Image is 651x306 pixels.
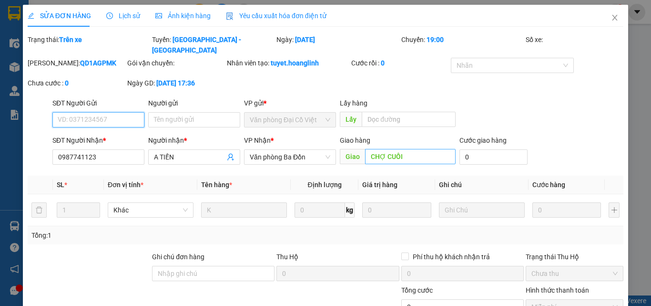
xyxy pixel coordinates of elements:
[52,98,144,108] div: SĐT Người Gửi
[435,176,529,194] th: Ghi chú
[31,202,47,218] button: delete
[148,135,240,146] div: Người nhận
[365,149,456,164] input: Dọc đường
[59,36,82,43] b: Trên xe
[525,34,624,55] div: Số xe:
[201,202,287,218] input: VD: Bàn, Ghế
[127,58,225,68] div: Gói vận chuyển:
[244,137,271,144] span: VP Nhận
[31,230,252,241] div: Tổng: 1
[155,12,211,20] span: Ảnh kiện hàng
[362,181,397,189] span: Giá trị hàng
[227,58,349,68] div: Nhân viên tạo:
[340,99,367,107] span: Lấy hàng
[28,12,34,19] span: edit
[201,181,232,189] span: Tên hàng
[295,36,315,43] b: [DATE]
[459,137,507,144] label: Cước giao hàng
[65,79,69,87] b: 0
[531,266,618,281] span: Chưa thu
[113,203,188,217] span: Khác
[28,12,91,20] span: SỬA ĐƠN HÀNG
[156,79,195,87] b: [DATE] 17:36
[148,98,240,108] div: Người gửi
[244,98,336,108] div: VP gửi
[106,12,113,19] span: clock-circle
[152,266,275,281] input: Ghi chú đơn hàng
[152,253,204,261] label: Ghi chú đơn hàng
[250,113,330,127] span: Văn phòng Đại Cồ Việt
[351,58,449,68] div: Cước rồi :
[152,36,241,54] b: [GEOGRAPHIC_DATA] - [GEOGRAPHIC_DATA]
[400,34,525,55] div: Chuyến:
[601,5,628,32] button: Close
[526,252,623,262] div: Trạng thái Thu Hộ
[28,78,125,88] div: Chưa cước :
[340,112,362,127] span: Lấy
[611,14,619,21] span: close
[409,252,494,262] span: Phí thu hộ khách nhận trả
[226,12,234,20] img: icon
[271,59,319,67] b: tuyet.hoanglinh
[250,150,330,164] span: Văn phòng Ba Đồn
[362,112,456,127] input: Dọc đường
[427,36,444,43] b: 19:00
[532,181,565,189] span: Cước hàng
[609,202,620,218] button: plus
[307,181,341,189] span: Định lượng
[57,181,64,189] span: SL
[381,59,385,67] b: 0
[106,12,140,20] span: Lịch sử
[401,286,433,294] span: Tổng cước
[27,34,151,55] div: Trạng thái:
[526,286,589,294] label: Hình thức thanh toán
[532,202,601,218] input: 0
[340,137,370,144] span: Giao hàng
[276,253,298,261] span: Thu Hộ
[459,149,528,165] input: Cước giao hàng
[275,34,400,55] div: Ngày:
[226,12,326,20] span: Yêu cầu xuất hóa đơn điện tử
[28,58,125,68] div: [PERSON_NAME]:
[127,78,225,88] div: Ngày GD:
[227,153,234,161] span: user-add
[151,34,275,55] div: Tuyến:
[52,135,144,146] div: SĐT Người Nhận
[80,59,116,67] b: QD1AGPMK
[439,202,525,218] input: Ghi Chú
[108,181,143,189] span: Đơn vị tính
[345,202,355,218] span: kg
[362,202,431,218] input: 0
[340,149,365,164] span: Giao
[155,12,162,19] span: picture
